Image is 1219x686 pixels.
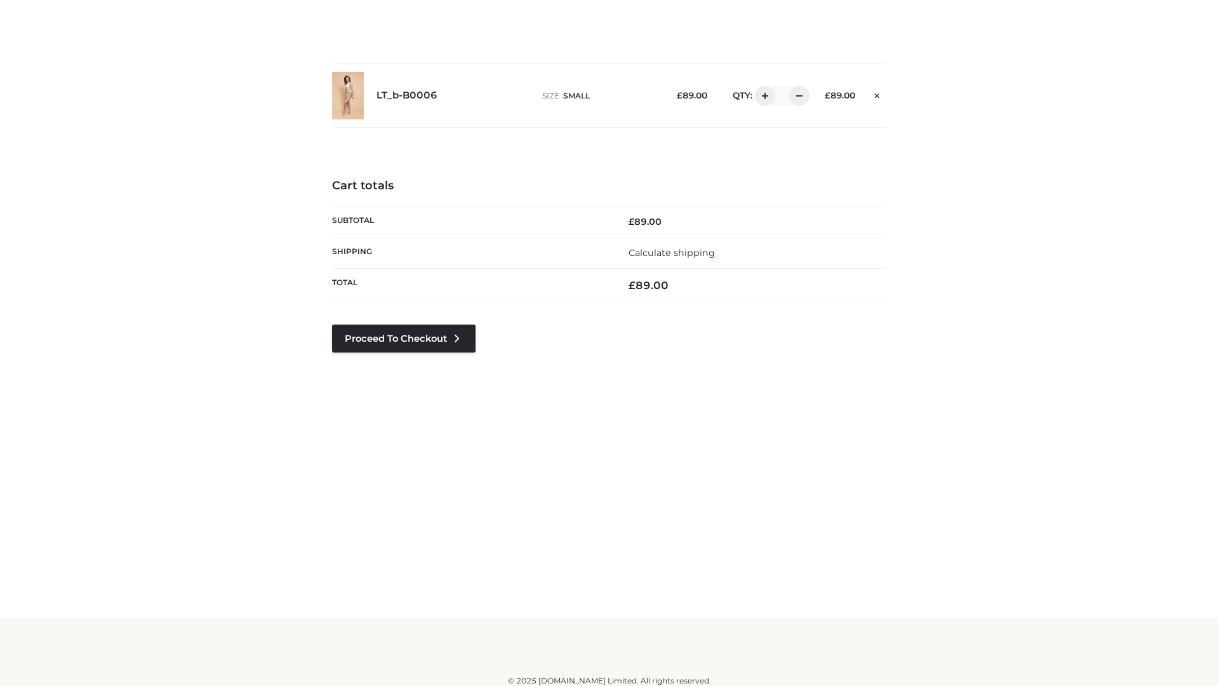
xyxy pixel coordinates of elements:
bdi: 89.00 [677,90,707,100]
th: Total [332,269,609,302]
bdi: 89.00 [825,90,855,100]
h4: Cart totals [332,179,887,193]
span: SMALL [563,91,590,100]
span: £ [629,216,634,227]
th: Subtotal [332,206,609,237]
span: £ [629,279,636,292]
a: Remove this item [868,86,887,102]
bdi: 89.00 [629,279,669,292]
span: £ [677,90,683,100]
span: £ [825,90,830,100]
bdi: 89.00 [629,216,662,227]
a: Calculate shipping [629,247,715,259]
th: Shipping [332,237,609,268]
a: Proceed to Checkout [332,325,476,353]
a: LT_b-B0006 [376,90,437,102]
p: size : [542,90,657,102]
div: QTY: [720,86,805,106]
